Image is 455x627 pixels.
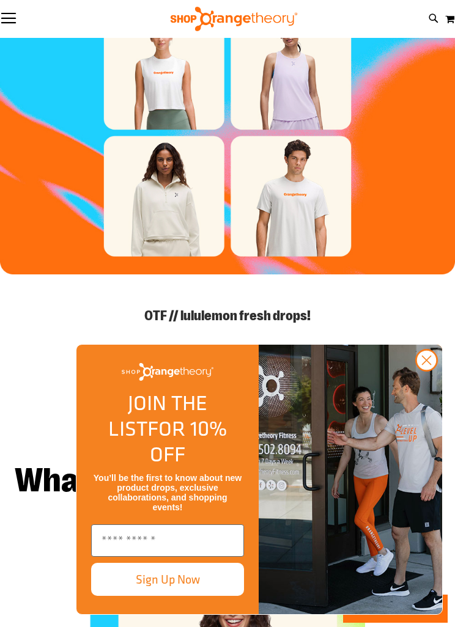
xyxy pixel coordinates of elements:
[15,464,440,497] h2: What’s new to wear
[108,387,207,444] span: JOIN THE LIST
[91,524,244,557] input: Enter email
[415,349,438,372] button: Close dialog
[147,413,227,469] span: FOR 10% OFF
[122,363,213,381] img: Shop Orangetheory
[169,7,299,31] img: Shop Orangetheory
[259,345,442,614] img: Shop Orangtheory
[64,332,455,627] div: FLYOUT Form
[91,563,244,596] button: Sign Up Now
[94,473,242,512] span: You’ll be the first to know about new product drops, exclusive collaborations, and shopping events!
